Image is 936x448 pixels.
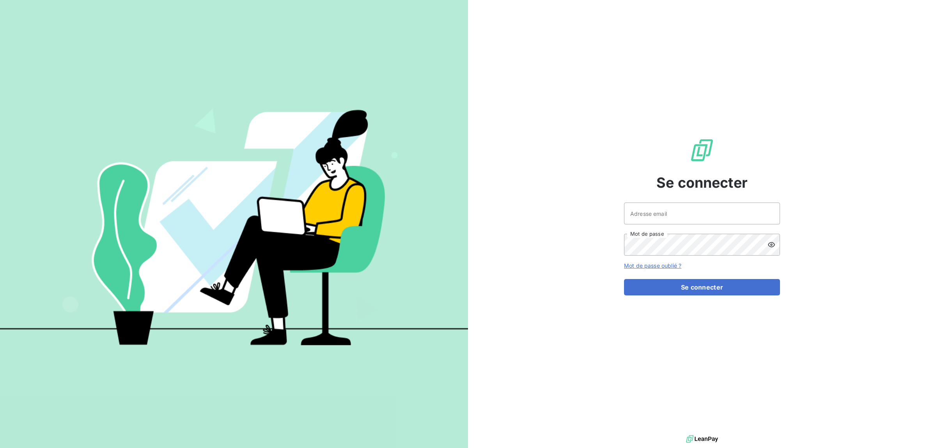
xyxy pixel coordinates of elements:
[690,138,714,163] img: Logo LeanPay
[686,433,718,445] img: logo
[656,172,748,193] span: Se connecter
[624,262,681,269] a: Mot de passe oublié ?
[624,279,780,295] button: Se connecter
[624,203,780,224] input: placeholder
